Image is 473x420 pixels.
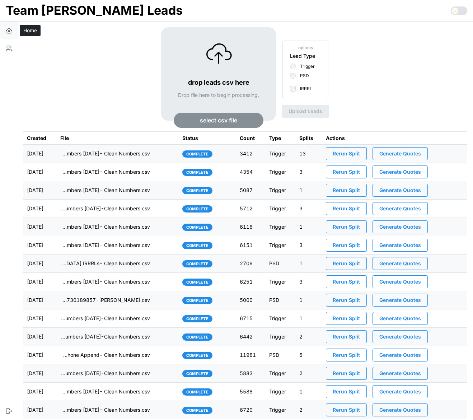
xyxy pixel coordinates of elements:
span: Generate Quotes [379,184,421,196]
p: imports/[PERSON_NAME]/1755267304807-TU Master List With Numbers [DATE]- Clean Numbers.csv [60,388,150,395]
button: select csv file [174,113,263,128]
span: Generate Quotes [379,166,421,178]
td: 2 [296,401,322,419]
span: Rerun Split [333,349,360,361]
span: Rerun Split [333,221,360,233]
th: Count [236,132,266,145]
td: 5087 [236,181,266,200]
span: complete [186,407,209,414]
th: Created [23,132,57,145]
td: [DATE] [23,401,57,419]
span: complete [186,297,209,304]
p: imports/[PERSON_NAME]/1755802842159-Carolina [GEOGRAPHIC_DATA] IRRRLs- Clean Numbers.csv [60,260,150,267]
span: Rerun Split [333,276,360,288]
td: Trigger [266,218,296,236]
td: Trigger [266,145,296,163]
span: complete [186,169,209,176]
span: complete [186,389,209,395]
button: Generate Quotes [373,202,428,215]
p: imports/[PERSON_NAME]/1756128860953-TU Master List With Numbers [DATE]- Clean Numbers.csv [60,223,150,230]
td: [DATE] [23,328,57,346]
td: 1 [296,255,322,273]
td: Trigger [266,401,296,419]
button: Rerun Split [326,385,367,398]
button: Rerun Split [326,367,367,380]
p: imports/[PERSON_NAME]/1756317778868-TU Master List With Numbers [DATE]- Clean Numbers.csv [60,187,150,194]
td: 11981 [236,346,266,364]
button: Generate Quotes [373,220,428,233]
span: Upload Leads [289,105,322,117]
td: Trigger [266,236,296,255]
td: PSD [266,291,296,309]
span: Generate Quotes [379,276,421,288]
button: Generate Quotes [373,312,428,325]
span: Rerun Split [333,257,360,270]
span: complete [186,334,209,340]
button: Rerun Split [326,257,367,270]
span: complete [186,352,209,359]
span: Rerun Split [333,331,360,343]
span: Rerun Split [333,386,360,398]
td: [DATE] [23,383,57,401]
span: complete [186,206,209,212]
button: Generate Quotes [373,257,428,270]
td: Trigger [266,328,296,346]
td: 2 [296,328,322,346]
td: 1 [296,291,322,309]
span: Rerun Split [333,148,360,160]
span: select csv file [200,113,237,127]
td: PSD [266,255,296,273]
td: Trigger [266,163,296,181]
td: Trigger [266,181,296,200]
td: 5 [296,346,322,364]
button: Generate Quotes [373,349,428,361]
span: Generate Quotes [379,148,421,160]
th: Type [266,132,296,145]
td: 3 [296,200,322,218]
p: imports/[PERSON_NAME]/1755781215675-TU Master List With Numbers [DATE]- Clean Numbers.csv [60,278,150,285]
button: Generate Quotes [373,385,428,398]
td: 3 [296,163,322,181]
span: complete [186,316,209,322]
td: 5000 [236,291,266,309]
th: Status [179,132,236,145]
td: 5588 [236,383,266,401]
button: Rerun Split [326,349,367,361]
p: imports/[PERSON_NAME]/1756385010087-TU Master List With Numbers [DATE]- Clean Numbers.csv [60,168,150,176]
td: 6151 [236,236,266,255]
button: Rerun Split [326,147,367,160]
span: Rerun Split [333,202,360,215]
span: Generate Quotes [379,331,421,343]
span: Rerun Split [333,294,360,306]
p: imports/[PERSON_NAME]/1755700484510-TU Master List With Numbers [DATE]-Clean Numbers.csv [60,315,150,322]
span: Generate Quotes [379,367,421,379]
td: 1 [296,218,322,236]
td: 6442 [236,328,266,346]
td: Trigger [266,364,296,383]
td: 6720 [236,401,266,419]
span: complete [186,151,209,157]
span: Generate Quotes [379,202,421,215]
span: Generate Quotes [379,386,421,398]
p: imports/[PERSON_NAME]/1756479254704-TU Master List With Numbers [DATE]- Clean Numbers.csv [60,150,150,157]
td: [DATE] [23,181,57,200]
button: Rerun Split [326,220,367,233]
td: Trigger [266,383,296,401]
span: options [290,45,321,51]
button: Generate Quotes [373,294,428,307]
td: [DATE] [23,364,57,383]
p: imports/[PERSON_NAME]/1755875705540-TU Master List With Numbers [DATE]- Clean Numbers.csv [60,242,150,249]
td: 3412 [236,145,266,163]
td: [DATE] [23,255,57,273]
td: [DATE] [23,346,57,364]
button: Generate Quotes [373,147,428,160]
span: Rerun Split [333,404,360,416]
span: Rerun Split [333,367,360,379]
p: imports/[PERSON_NAME]/1755730189857-[PERSON_NAME].csv [60,297,150,304]
td: 6715 [236,309,266,328]
td: [DATE] [23,218,57,236]
button: Generate Quotes [373,403,428,416]
button: Generate Quotes [373,275,428,288]
button: Generate Quotes [373,165,428,178]
label: Trigger [296,64,315,69]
